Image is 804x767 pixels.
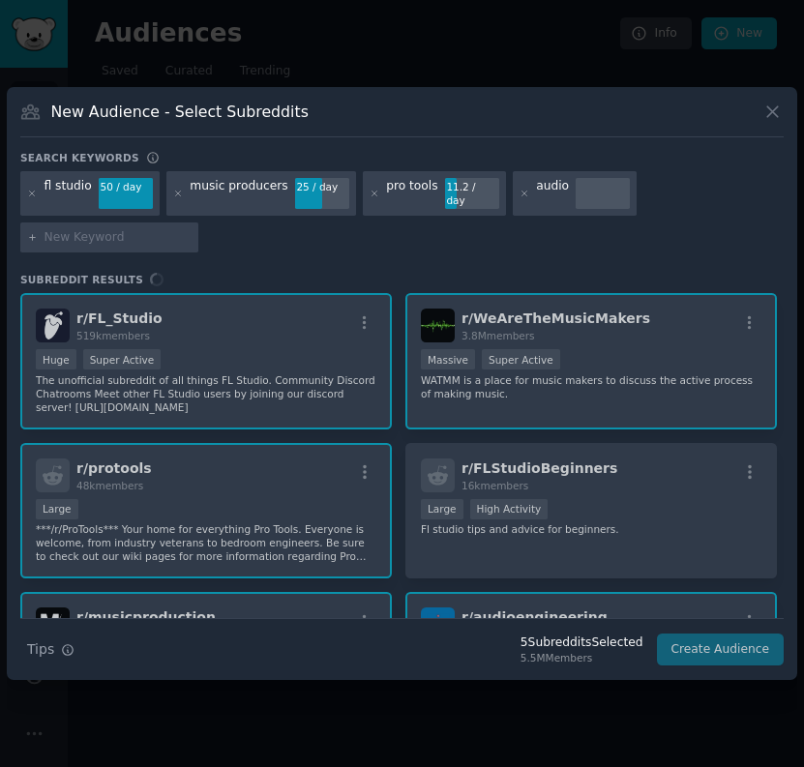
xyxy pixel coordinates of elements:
[190,178,287,209] div: music producers
[45,229,192,247] input: New Keyword
[45,178,92,209] div: fl studio
[20,151,139,164] h3: Search keywords
[521,651,643,664] div: 5.5M Members
[99,178,153,195] div: 50 / day
[445,178,499,209] div: 11.2 / day
[536,178,569,209] div: audio
[521,634,643,652] div: 5 Subreddit s Selected
[27,639,54,660] span: Tips
[295,178,349,195] div: 25 / day
[386,178,438,209] div: pro tools
[20,273,143,286] span: Subreddit Results
[51,102,309,122] h3: New Audience - Select Subreddits
[20,633,81,666] button: Tips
